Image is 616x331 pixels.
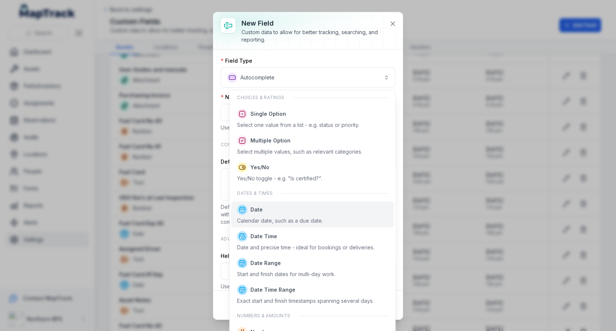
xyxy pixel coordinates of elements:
span: Multiple Option [250,137,291,144]
div: Select multiple values, such as relevant categories. [237,148,362,155]
div: Dates & times [231,186,393,201]
div: Start and finish dates for multi-day work. [237,271,335,278]
span: Yes/No [250,164,269,171]
div: Calendar date, such as a due date. [237,217,323,225]
span: Date Time [250,233,277,240]
div: Choices & ratings [231,90,393,105]
div: Date and precise time - ideal for bookings or deliveries. [237,244,375,251]
span: Single Option [250,110,286,118]
div: Yes/No toggle - e.g. "Is certified?". [237,175,322,182]
span: Date Time Range [250,286,295,294]
button: Autocomplete [221,68,395,88]
div: Select one value from a list - e.g. status or priority. [237,121,359,129]
div: Exact start and finish timestamps spanning several days. [237,297,374,305]
span: Date [250,206,263,213]
div: Numbers & amounts [231,308,393,323]
span: Date Range [250,259,281,267]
